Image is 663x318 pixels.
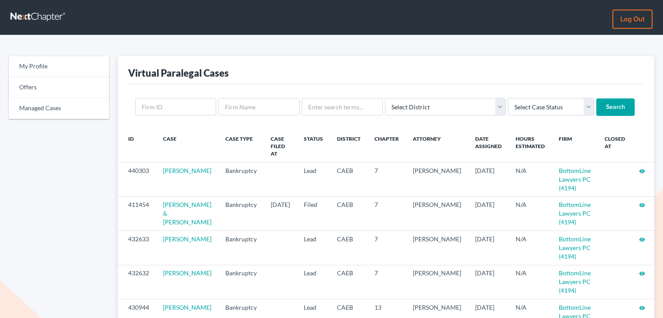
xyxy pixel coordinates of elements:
[509,265,552,299] td: N/A
[218,162,264,196] td: Bankruptcy
[118,196,156,230] td: 411454
[218,231,264,265] td: Bankruptcy
[9,98,109,119] a: Managed Cases
[596,98,635,116] input: Search
[367,265,406,299] td: 7
[218,130,264,162] th: Case Type
[406,130,468,162] th: Attorney
[639,237,645,243] i: visibility
[468,231,509,265] td: [DATE]
[118,130,156,162] th: ID
[118,162,156,196] td: 440303
[639,202,645,208] i: visibility
[9,56,109,77] a: My Profile
[509,130,552,162] th: Hours Estimated
[302,98,383,115] input: Enter search terms...
[330,130,367,162] th: District
[218,196,264,230] td: Bankruptcy
[297,231,330,265] td: Lead
[264,196,297,230] td: [DATE]
[297,130,330,162] th: Status
[163,304,211,311] a: [PERSON_NAME]
[509,196,552,230] td: N/A
[559,269,591,294] a: BottomLine Lawyers PC (4194)
[406,196,468,230] td: [PERSON_NAME]
[639,304,645,311] a: visibility
[559,167,591,192] a: BottomLine Lawyers PC (4194)
[552,130,598,162] th: Firm
[163,167,211,174] a: [PERSON_NAME]
[468,265,509,299] td: [DATE]
[128,67,229,79] div: Virtual Paralegal Cases
[509,231,552,265] td: N/A
[468,130,509,162] th: Date Assigned
[639,235,645,243] a: visibility
[468,162,509,196] td: [DATE]
[218,265,264,299] td: Bankruptcy
[297,162,330,196] td: Lead
[639,201,645,208] a: visibility
[297,196,330,230] td: Filed
[330,231,367,265] td: CAEB
[612,10,653,29] a: Log out
[367,231,406,265] td: 7
[639,271,645,277] i: visibility
[330,196,367,230] td: CAEB
[559,201,591,226] a: BottomLine Lawyers PC (4194)
[118,231,156,265] td: 432633
[330,162,367,196] td: CAEB
[118,265,156,299] td: 432632
[639,167,645,174] a: visibility
[367,162,406,196] td: 7
[406,231,468,265] td: [PERSON_NAME]
[367,130,406,162] th: Chapter
[598,130,632,162] th: Closed at
[367,196,406,230] td: 7
[9,77,109,98] a: Offers
[468,196,509,230] td: [DATE]
[297,265,330,299] td: Lead
[639,269,645,277] a: visibility
[639,168,645,174] i: visibility
[406,265,468,299] td: [PERSON_NAME]
[163,235,211,243] a: [PERSON_NAME]
[406,162,468,196] td: [PERSON_NAME]
[509,162,552,196] td: N/A
[156,130,218,162] th: Case
[639,305,645,311] i: visibility
[218,98,299,115] input: Firm Name
[559,235,591,260] a: BottomLine Lawyers PC (4194)
[264,130,297,162] th: Case Filed At
[135,98,216,115] input: Firm ID
[163,269,211,277] a: [PERSON_NAME]
[330,265,367,299] td: CAEB
[163,201,211,226] a: [PERSON_NAME] & [PERSON_NAME]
